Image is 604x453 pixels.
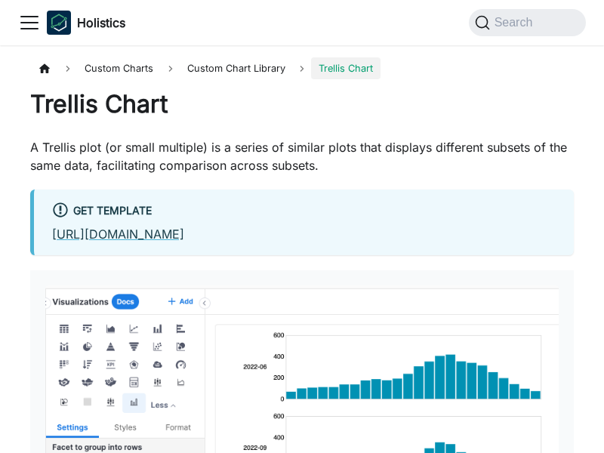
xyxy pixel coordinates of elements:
a: Custom Chart Library [180,57,293,79]
p: A Trellis plot (or small multiple) is a series of similar plots that displays different subsets o... [30,138,574,174]
a: [URL][DOMAIN_NAME] [52,226,184,242]
span: Search [490,16,542,29]
button: Search (Command+K) [469,9,586,36]
span: Custom Charts [77,57,161,79]
b: Holistics [77,14,125,32]
a: HolisticsHolisticsHolistics [47,11,125,35]
button: Toggle navigation bar [18,11,41,34]
div: Get Template [52,202,556,221]
nav: Breadcrumbs [30,57,574,79]
img: Holistics [47,11,71,35]
span: Custom Chart Library [187,63,285,74]
span: Trellis Chart [311,57,381,79]
h1: Trellis Chart [30,89,574,119]
a: Home page [30,57,59,79]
